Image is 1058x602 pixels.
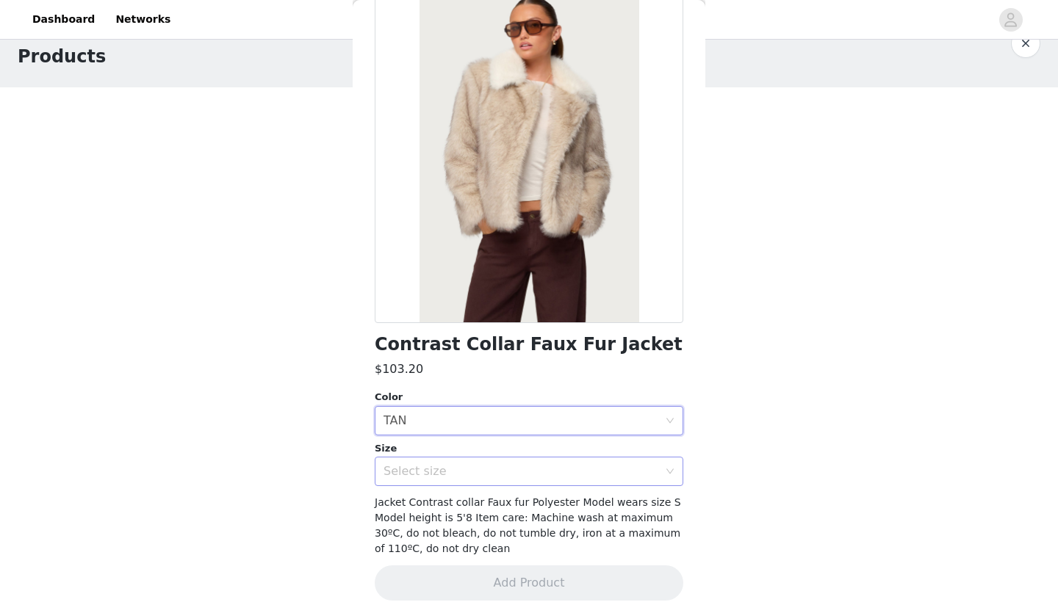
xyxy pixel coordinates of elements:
div: TAN [384,407,406,435]
div: avatar [1004,8,1018,32]
div: Color [375,390,683,405]
button: Add Product [375,565,683,601]
span: Jacket Contrast collar Faux fur Polyester Model wears size S Model height is 5'8 Item care: Machi... [375,496,681,554]
h1: Contrast Collar Faux Fur Jacket [375,335,683,355]
div: Select size [384,464,658,479]
a: Networks [107,3,179,36]
a: Dashboard [24,3,104,36]
h3: $103.20 [375,360,423,378]
i: icon: down [666,467,674,477]
h1: Products [18,43,106,70]
div: Size [375,441,683,456]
